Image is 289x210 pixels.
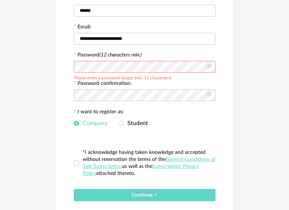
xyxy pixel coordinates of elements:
[74,81,132,87] label: Password confirmation:
[78,52,142,58] label: Password
[124,120,148,126] span: Student
[74,189,216,201] button: Continue
[79,120,107,126] span: Company
[83,157,216,169] a: General Conditions of Sale Subscription
[131,193,158,198] span: Continue
[74,74,171,80] div: Please enter a password longer (min 12 characters)
[74,24,91,31] label: Email:
[83,164,199,176] a: Subscription Privacy Policy
[83,150,216,176] span: *I acknowledge having taken knowledge and accepted without reservation the terms of the as well a...
[74,109,124,116] label: I want to register as:
[99,52,142,58] i: (12 characters min.)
